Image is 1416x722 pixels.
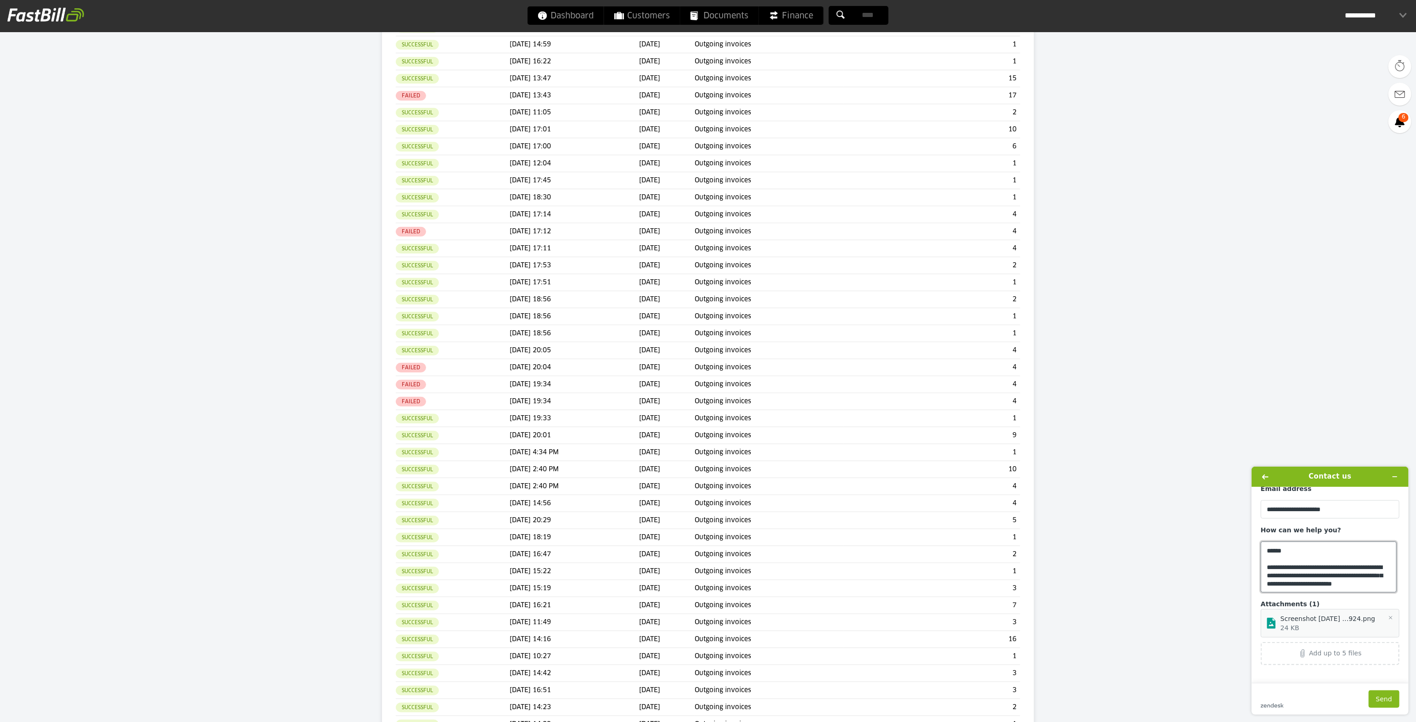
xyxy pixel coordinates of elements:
[639,41,660,48] font: [DATE]
[695,126,751,133] font: Outgoing invoices
[510,211,551,218] font: [DATE] 17:14
[1012,143,1017,150] font: 6
[510,262,551,269] font: [DATE] 17:53
[695,262,751,269] font: Outgoing invoices
[510,466,559,473] font: [DATE] 2:40 PM
[1012,551,1017,558] font: 2
[510,670,551,677] font: [DATE] 14:42
[510,92,551,99] font: [DATE] 13:43
[639,160,660,167] font: [DATE]
[402,620,433,625] font: Successful
[1012,245,1017,252] font: 4
[528,6,604,25] a: Dashboard
[510,347,551,354] font: [DATE] 20:05
[402,467,433,472] font: Successful
[695,670,751,677] font: Outgoing invoices
[1008,636,1017,643] font: 16
[639,228,660,235] font: [DATE]
[1244,459,1416,722] iframe: Find more information here
[695,211,751,218] font: Outgoing invoices
[1012,449,1017,456] font: 1
[695,551,751,558] font: Outgoing invoices
[639,347,660,354] font: [DATE]
[1012,517,1017,524] font: 5
[1012,177,1017,184] font: 1
[551,12,594,20] font: Dashboard
[639,534,660,541] font: [DATE]
[510,585,551,592] font: [DATE] 15:19
[510,364,551,371] font: [DATE] 20:04
[402,195,433,200] font: Successful
[695,313,751,320] font: Outgoing invoices
[695,483,751,490] font: Outgoing invoices
[639,245,660,252] font: [DATE]
[639,568,660,575] font: [DATE]
[1012,296,1017,303] font: 2
[639,432,660,439] font: [DATE]
[402,382,420,387] font: Failed
[639,551,660,558] font: [DATE]
[639,330,660,337] font: [DATE]
[1012,58,1017,65] font: 1
[695,228,751,235] font: Outgoing invoices
[1012,432,1017,439] font: 9
[402,705,433,710] font: Successful
[402,212,433,217] font: Successful
[1012,398,1017,405] font: 4
[695,415,751,422] font: Outgoing invoices
[1402,114,1405,120] font: 6
[402,178,433,183] font: Successful
[639,500,660,507] font: [DATE]
[510,398,551,405] font: [DATE] 19:34
[639,126,660,133] font: [DATE]
[510,41,551,48] font: [DATE] 14:59
[510,75,551,82] font: [DATE] 13:47
[402,671,433,676] font: Successful
[1012,704,1017,711] font: 2
[1012,211,1017,218] font: 4
[1012,194,1017,201] font: 1
[680,6,759,25] a: Documents
[402,93,420,98] font: Failed
[1012,568,1017,575] font: 1
[402,297,433,302] font: Successful
[695,534,751,541] font: Outgoing invoices
[510,534,551,541] font: [DATE] 18:19
[759,6,823,25] a: Finance
[510,568,551,575] font: [DATE] 15:22
[695,381,751,388] font: Outgoing invoices
[510,653,551,660] font: [DATE] 10:27
[695,160,751,167] font: Outgoing invoices
[1012,228,1017,235] font: 4
[510,228,551,235] font: [DATE] 17:12
[1012,602,1017,609] font: 7
[1012,687,1017,694] font: 3
[639,466,660,473] font: [DATE]
[510,381,551,388] font: [DATE] 19:34
[695,500,751,507] font: Outgoing invoices
[402,246,433,251] font: Successful
[695,41,751,48] font: Outgoing invoices
[639,262,660,269] font: [DATE]
[1008,126,1017,133] font: 10
[1008,75,1017,82] font: 15
[695,398,751,405] font: Outgoing invoices
[703,12,748,20] font: Documents
[510,245,551,252] font: [DATE] 17:11
[510,330,551,337] font: [DATE] 18:56
[402,59,433,64] font: Successful
[639,653,660,660] font: [DATE]
[695,75,751,82] font: Outgoing invoices
[639,517,660,524] font: [DATE]
[402,331,433,336] font: Successful
[402,348,433,353] font: Successful
[402,127,433,132] font: Successful
[510,449,559,456] font: [DATE] 4:34 PM
[639,585,660,592] font: [DATE]
[1012,585,1017,592] font: 3
[510,704,551,711] font: [DATE] 14:23
[402,399,420,404] font: Failed
[695,347,751,354] font: Outgoing invoices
